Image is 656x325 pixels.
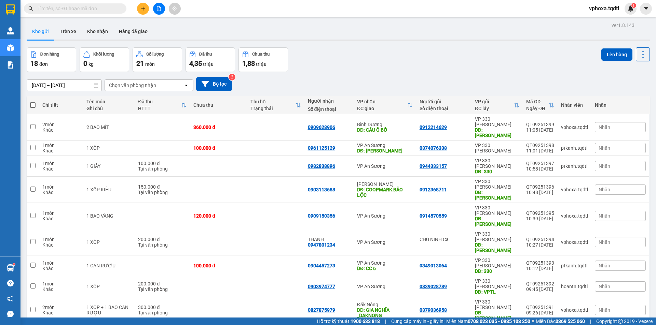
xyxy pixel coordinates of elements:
input: Select a date range. [27,80,101,91]
div: Tại văn phòng [138,190,187,195]
div: 1 BAO VÀNG [86,213,131,219]
sup: 1 [13,263,15,265]
div: VP 330 [PERSON_NAME] [475,299,519,310]
button: Số lượng21món [133,47,182,72]
div: QT09251399 [526,122,554,127]
span: copyright [618,319,623,324]
span: search [28,6,33,11]
div: DĐ: HỒ XÁ [475,310,519,321]
span: notification [7,295,14,302]
div: 0349013064 [420,263,447,268]
div: 09:45 [DATE] [526,286,554,292]
div: Mã GD [526,99,549,104]
div: 1 XỐP KIỆU [86,187,131,192]
button: Đơn hàng18đơn [27,47,76,72]
div: DĐ: CẦU Ô BỐ [357,127,413,133]
div: QT09251397 [526,161,554,166]
div: HTTT [138,106,181,111]
div: Số lượng [146,52,164,57]
div: Số điện thoại [308,106,350,112]
div: 09:26 [DATE] [526,310,554,315]
div: Nhân viên [561,102,588,108]
th: Toggle SortBy [471,96,523,114]
div: Người nhận [308,98,350,104]
span: | [590,317,591,325]
div: 0982838896 [308,163,335,169]
div: VP 330 [PERSON_NAME] [475,205,519,216]
button: Khối lượng0kg [80,47,129,72]
div: 1 XỐP [86,145,131,151]
button: Đã thu4,35 triệu [186,47,235,72]
div: 10:27 [DATE] [526,242,554,248]
div: DĐ: HỒ XÁ [475,242,519,253]
span: 0 [83,59,87,68]
span: Nhãn [599,187,610,192]
div: 1 món [42,260,80,266]
div: 0909150356 [308,213,335,219]
div: QT09251391 [526,305,554,310]
div: 120.000 đ [193,213,244,219]
div: 100.000 đ [193,145,244,151]
div: 11:05 [DATE] [526,127,554,133]
strong: 0708 023 035 - 0935 103 250 [468,319,530,324]
div: Đăk Nông [357,302,413,307]
div: 2 món [42,305,80,310]
th: Toggle SortBy [135,96,190,114]
div: VP 330 [PERSON_NAME] [475,231,519,242]
div: Chưa thu [252,52,270,57]
span: món [145,61,155,67]
div: VP gửi [475,99,514,104]
div: 0839028789 [420,284,447,289]
div: ptkanh.tqdtl [561,145,588,151]
div: Số điện thoại [420,106,468,111]
svg: open [183,83,189,88]
span: ⚪️ [532,320,534,323]
div: 1 XỐP [86,239,131,245]
span: 1 [632,3,635,8]
div: DĐ: VPTL [475,289,519,295]
div: 2 món [42,122,80,127]
div: 0947801234 [308,242,335,248]
div: VP An Sương [357,239,413,245]
span: Nhãn [599,145,610,151]
div: 200.000 đ [138,237,187,242]
div: CHÚ NINH Ca [420,237,468,242]
div: Ngày ĐH [526,106,549,111]
div: Khác [42,190,80,195]
sup: 2 [229,74,235,80]
button: aim [169,3,181,15]
div: 200.000 đ [138,281,187,286]
div: VP 330 [PERSON_NAME] [475,257,519,268]
div: 300.000 đ [138,305,187,310]
div: DĐ: 330 [475,268,519,274]
div: DĐ: LONG KHÁNH [357,148,413,153]
span: Nhãn [599,307,610,313]
span: triệu [256,61,266,67]
div: 0961125129 [308,145,335,151]
div: 10:58 [DATE] [526,166,554,172]
span: Miền Bắc [536,317,585,325]
div: Tại văn phòng [138,242,187,248]
div: 11:01 [DATE] [526,148,554,153]
div: DĐ: COOPMARK BẢO LỘC [357,187,413,198]
span: 18 [30,59,38,68]
div: 1 XỐP [86,284,131,289]
span: question-circle [7,280,14,286]
div: 360.000 đ [193,124,244,130]
div: Nhãn [595,102,646,108]
div: Trạng thái [250,106,295,111]
div: 0914570559 [420,213,447,219]
div: Tại văn phòng [138,166,187,172]
div: Người gửi [420,99,468,104]
button: Lên hàng [601,48,632,61]
div: VP An Sương [357,284,413,289]
div: Chọn văn phòng nhận [109,82,156,89]
div: 1 GIẤY [86,163,131,169]
th: Toggle SortBy [354,96,416,114]
div: Chi tiết [42,102,80,108]
img: warehouse-icon [7,27,14,34]
div: VP An Sương [357,260,413,266]
div: 0903113688 [308,187,335,192]
div: Chưa thu [193,102,244,108]
span: 1,88 [242,59,255,68]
